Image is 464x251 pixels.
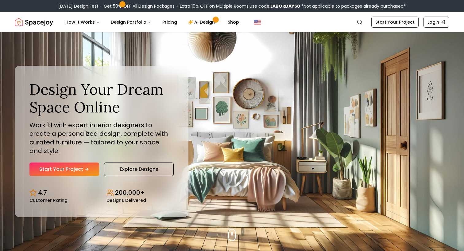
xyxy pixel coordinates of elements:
p: 4.7 [38,188,47,197]
a: Shop [223,16,244,28]
img: United States [254,18,261,26]
button: Design Portfolio [106,16,156,28]
b: LABORDAY50 [270,3,300,9]
a: Pricing [157,16,182,28]
h1: Design Your Dream Space Online [29,80,174,116]
small: Designs Delivered [106,198,146,202]
a: AI Design [183,16,222,28]
span: *Not applicable to packages already purchased* [300,3,406,9]
a: Explore Designs [104,163,174,176]
p: Work 1:1 with expert interior designers to create a personalized design, complete with curated fu... [29,121,174,155]
button: How It Works [60,16,105,28]
nav: Global [15,12,449,32]
a: Start Your Project [29,163,99,176]
a: Start Your Project [371,17,419,28]
a: Spacejoy [15,16,53,28]
img: Spacejoy Logo [15,16,53,28]
div: Design stats [29,183,174,202]
span: Use code: [249,3,300,9]
nav: Main [60,16,244,28]
a: Login [423,17,449,28]
p: 200,000+ [115,188,145,197]
div: [DATE] Design Fest – Get 50% OFF All Design Packages + Extra 10% OFF on Multiple Rooms. [58,3,406,9]
small: Customer Rating [29,198,68,202]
